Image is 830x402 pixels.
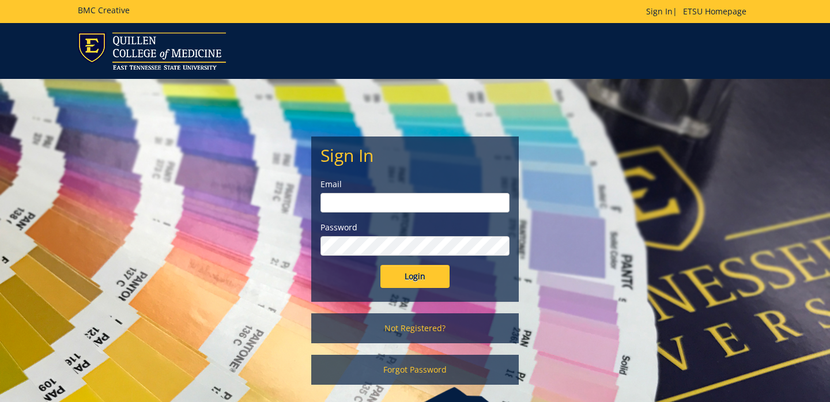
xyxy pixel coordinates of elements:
a: ETSU Homepage [677,6,752,17]
a: Sign In [646,6,673,17]
label: Email [320,179,510,190]
img: ETSU logo [78,32,226,70]
label: Password [320,222,510,233]
input: Login [380,265,450,288]
h5: BMC Creative [78,6,130,14]
h2: Sign In [320,146,510,165]
a: Forgot Password [311,355,519,385]
a: Not Registered? [311,313,519,343]
p: | [646,6,752,17]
